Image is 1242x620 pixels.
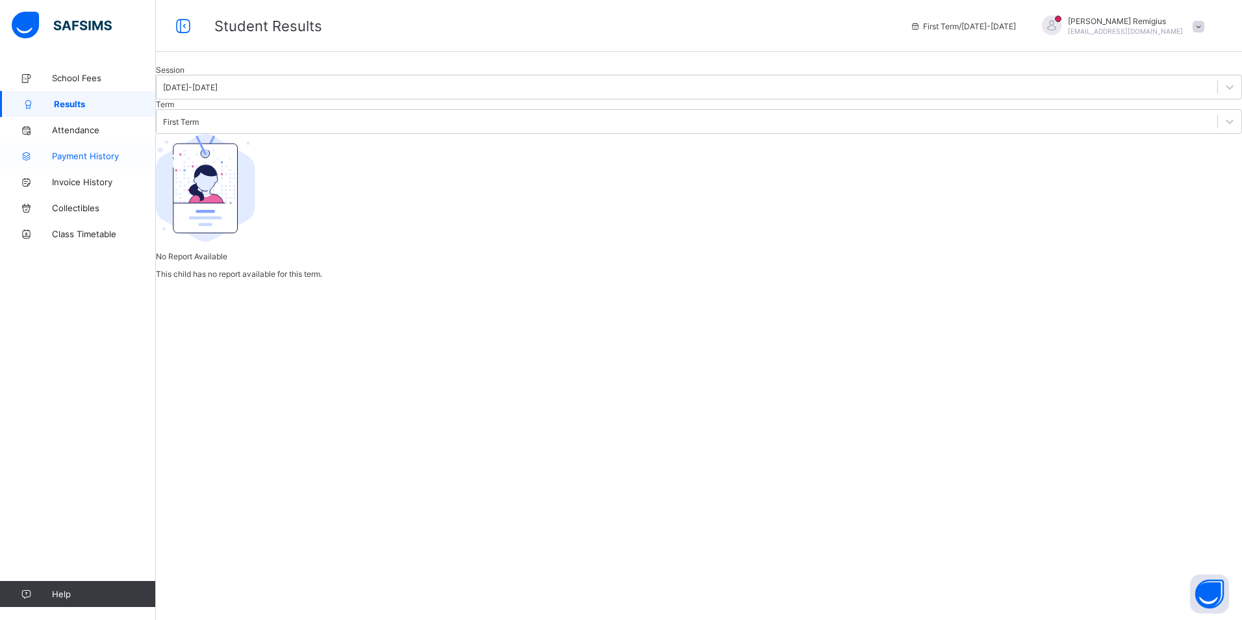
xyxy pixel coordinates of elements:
[1029,16,1211,37] div: UgwuRemigius
[156,252,1242,261] p: No Report Available
[52,177,156,187] span: Invoice History
[52,589,155,599] span: Help
[163,83,218,92] div: [DATE]-[DATE]
[163,117,199,127] div: First Term
[52,203,156,213] span: Collectibles
[12,12,112,39] img: safsims
[1068,27,1183,35] span: [EMAIL_ADDRESS][DOMAIN_NAME]
[214,18,322,34] span: Student Results
[910,21,1016,31] span: session/term information
[156,134,255,242] img: student.207b5acb3037b72b59086e8b1a17b1d0.svg
[52,151,156,161] span: Payment History
[1190,575,1229,614] button: Open asap
[52,73,156,83] span: School Fees
[52,229,156,239] span: Class Timetable
[1068,16,1183,26] span: [PERSON_NAME] Remigius
[54,99,156,109] span: Results
[156,65,184,75] span: Session
[156,269,1242,279] p: This child has no report available for this term.
[52,125,156,135] span: Attendance
[156,134,1242,279] div: No Report Available
[156,99,174,109] span: Term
